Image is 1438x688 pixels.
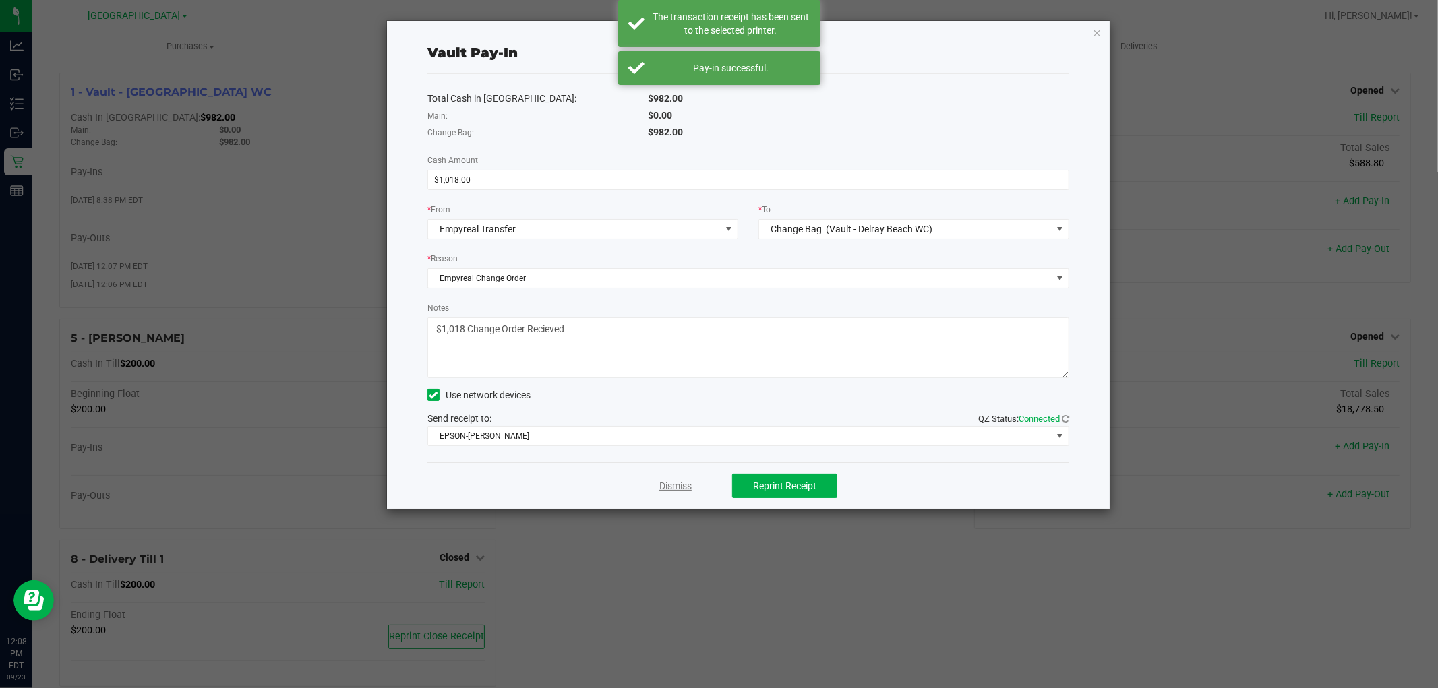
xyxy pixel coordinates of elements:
a: Dismiss [659,479,692,493]
div: Vault Pay-In [427,42,518,63]
span: (Vault - Delray Beach WC) [827,224,933,234]
span: Total Cash in [GEOGRAPHIC_DATA]: [427,93,576,104]
label: Use network devices [427,388,531,402]
span: QZ Status: [978,414,1069,424]
span: Change Bag [771,224,822,234]
span: $982.00 [648,127,683,137]
span: Cash Amount [427,156,478,165]
label: Notes [427,302,449,314]
span: Reprint Receipt [753,480,816,491]
span: EPSON-[PERSON_NAME] [428,427,1052,445]
button: Reprint Receipt [732,474,837,498]
label: To [758,204,771,216]
label: Reason [427,253,458,265]
span: $982.00 [648,93,683,104]
span: Empyreal Change Order [428,269,1052,288]
span: Change Bag: [427,128,474,137]
label: From [427,204,450,216]
span: Main: [427,111,448,121]
span: Connected [1019,414,1060,424]
span: Send receipt to: [427,413,491,424]
span: Empyreal Transfer [440,224,516,234]
div: Pay-in successful. [652,61,810,75]
div: The transaction receipt has been sent to the selected printer. [652,10,810,37]
span: $0.00 [648,110,672,121]
iframe: Resource center [13,580,54,621]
